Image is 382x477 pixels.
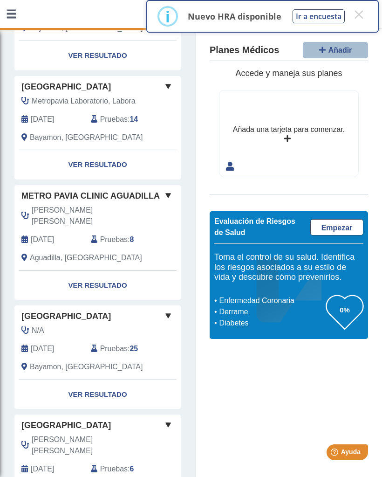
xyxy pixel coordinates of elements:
[32,434,146,456] span: Vargas Bueno, Jonathan
[14,150,181,180] a: Ver Resultado
[165,8,170,25] div: i
[14,41,181,70] a: Ver Resultado
[299,441,372,467] iframe: Help widget launcher
[21,190,160,202] span: Metro Pavia Clinic Aguadilla
[100,114,128,125] span: Pruebas
[84,234,153,245] div: :
[32,325,44,336] span: N/A
[214,217,295,236] span: Evaluación de Riesgos de Salud
[31,463,54,475] span: 2022-08-18
[84,463,153,475] div: :
[303,42,368,58] button: Añadir
[217,295,326,306] li: Enfermedad Coronaria
[130,115,138,123] b: 14
[100,343,128,354] span: Pruebas
[30,361,143,373] span: Bayamon, PR
[328,46,352,54] span: Añadir
[217,306,326,318] li: Derrame
[14,271,181,300] a: Ver Resultado
[21,419,111,432] span: [GEOGRAPHIC_DATA]
[21,310,111,323] span: [GEOGRAPHIC_DATA]
[310,219,363,235] a: Empezar
[130,345,138,353] b: 25
[293,9,345,23] button: Ir a encuesta
[233,124,345,135] div: Añada una tarjeta para comenzar.
[21,81,111,93] span: [GEOGRAPHIC_DATA]
[217,318,326,329] li: Diabetes
[30,132,143,143] span: Bayamon, PR
[326,304,363,316] h3: 0%
[130,235,134,243] b: 8
[321,224,353,232] span: Empezar
[32,96,136,107] span: Metropavia Laboratorio, Labora
[210,45,279,56] h4: Planes Médicos
[100,234,128,245] span: Pruebas
[31,114,54,125] span: 2025-06-12
[30,252,142,263] span: Aguadilla, PR
[100,463,128,475] span: Pruebas
[84,343,153,354] div: :
[214,252,363,283] h5: Toma el control de su salud. Identifica los riesgos asociados a su estilo de vida y descubre cómo...
[31,343,54,354] span: 2024-08-13
[350,6,367,23] button: Close this dialog
[31,234,54,245] span: 2025-05-01
[14,380,181,409] a: Ver Resultado
[84,114,153,125] div: :
[130,465,134,473] b: 6
[32,205,146,227] span: Chaparro Morales, Cristina
[235,69,342,78] span: Accede y maneja sus planes
[188,11,281,22] p: Nuevo HRA disponible
[30,22,143,34] span: Bayamon, PR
